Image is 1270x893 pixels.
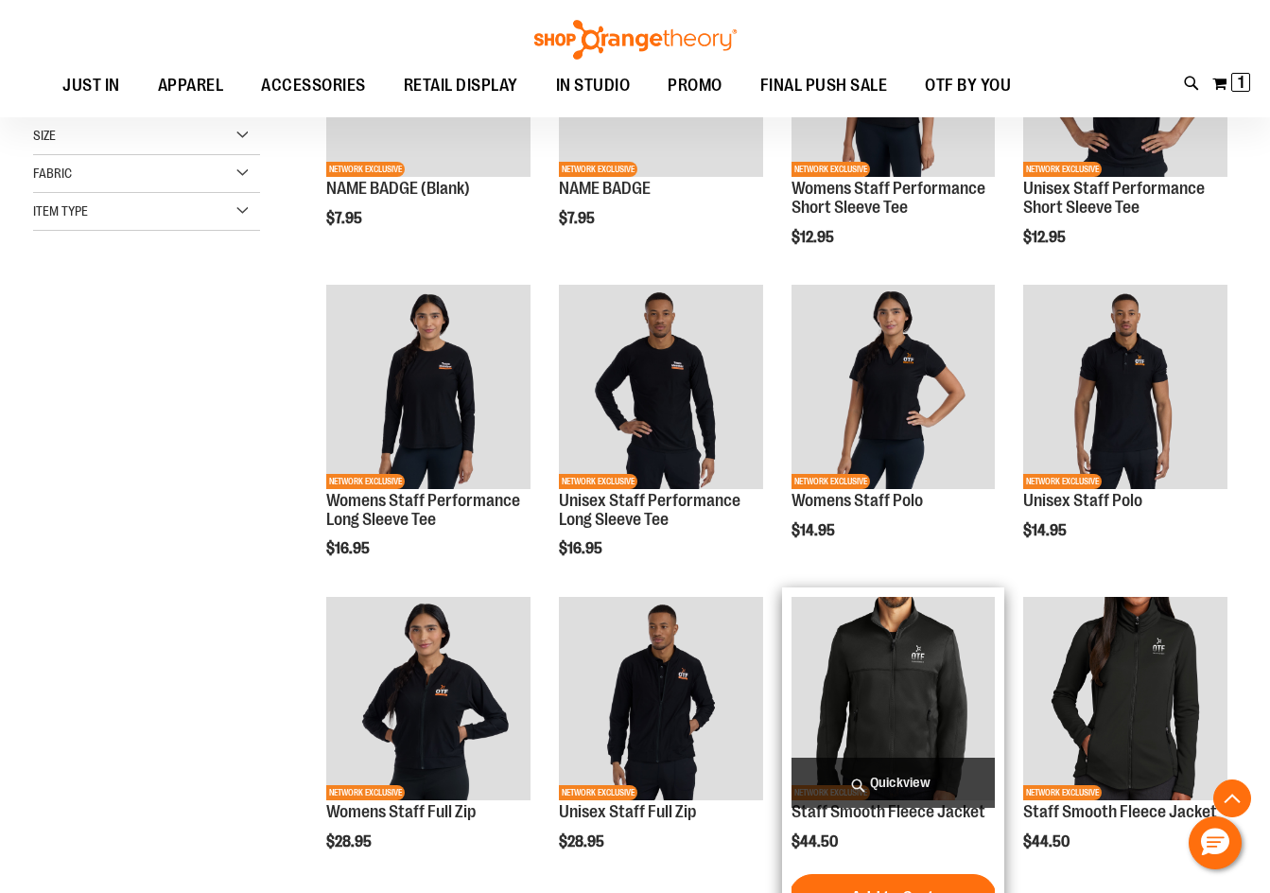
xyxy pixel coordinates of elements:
[925,64,1011,107] span: OTF BY YOU
[326,210,365,227] span: $7.95
[792,162,870,177] span: NETWORK EXCLUSIVE
[649,64,741,108] a: PROMO
[531,20,739,60] img: Shop Orangetheory
[1023,597,1227,801] img: Product image for Smooth Fleece Jacket
[792,833,841,850] span: $44.50
[1189,816,1242,869] button: Hello, have a question? Let’s chat.
[1023,285,1227,492] a: Unisex Staff PoloNETWORK EXCLUSIVE
[782,275,1005,587] div: product
[559,802,696,821] a: Unisex Staff Full Zip
[242,64,385,108] a: ACCESSORIES
[906,64,1030,108] a: OTF BY YOU
[1213,779,1251,817] button: Back To Top
[326,833,374,850] span: $28.95
[1023,491,1142,510] a: Unisex Staff Polo
[792,491,923,510] a: Womens Staff Polo
[158,64,224,107] span: APPAREL
[1014,275,1237,587] div: product
[1023,179,1205,217] a: Unisex Staff Performance Short Sleeve Tee
[326,597,531,804] a: Womens Staff Full ZipNETWORK EXCLUSIVE
[537,64,650,107] a: IN STUDIO
[326,285,531,489] img: Womens Staff Performance Long Sleeve Tee
[792,802,985,821] a: Staff Smooth Fleece Jacket
[760,64,888,107] span: FINAL PUSH SALE
[326,474,405,489] span: NETWORK EXCLUSIVE
[261,64,366,107] span: ACCESSORIES
[559,597,763,804] a: Unisex Staff Full ZipNETWORK EXCLUSIVE
[668,64,722,107] span: PROMO
[33,166,72,181] span: Fabric
[792,179,985,217] a: Womens Staff Performance Short Sleeve Tee
[62,64,120,107] span: JUST IN
[559,285,763,489] img: Unisex Staff Performance Long Sleeve Tee
[1023,162,1102,177] span: NETWORK EXCLUSIVE
[1023,802,1217,821] a: Staff Smooth Fleece Jacket
[792,522,838,539] span: $14.95
[559,162,637,177] span: NETWORK EXCLUSIVE
[326,802,476,821] a: Womens Staff Full Zip
[385,64,537,108] a: RETAIL DISPLAY
[1023,597,1227,804] a: Product image for Smooth Fleece JacketNETWORK EXCLUSIVE
[559,474,637,489] span: NETWORK EXCLUSIVE
[792,597,996,801] img: Product image for Smooth Fleece Jacket
[559,540,605,557] span: $16.95
[326,162,405,177] span: NETWORK EXCLUSIVE
[1238,73,1244,92] span: 1
[33,128,56,143] span: Size
[792,285,996,492] a: Womens Staff PoloNETWORK EXCLUSIVE
[741,64,907,108] a: FINAL PUSH SALE
[792,229,837,246] span: $12.95
[1023,522,1070,539] span: $14.95
[559,597,763,801] img: Unisex Staff Full Zip
[792,474,870,489] span: NETWORK EXCLUSIVE
[559,785,637,800] span: NETWORK EXCLUSIVE
[556,64,631,107] span: IN STUDIO
[559,179,651,198] a: NAME BADGE
[1023,833,1072,850] span: $44.50
[549,275,773,605] div: product
[792,285,996,489] img: Womens Staff Polo
[326,491,520,529] a: Womens Staff Performance Long Sleeve Tee
[792,597,996,804] a: Product image for Smooth Fleece JacketNETWORK EXCLUSIVE
[139,64,243,108] a: APPAREL
[326,540,373,557] span: $16.95
[792,758,996,808] a: Quickview
[326,785,405,800] span: NETWORK EXCLUSIVE
[1023,285,1227,489] img: Unisex Staff Polo
[559,491,740,529] a: Unisex Staff Performance Long Sleeve Tee
[1023,785,1102,800] span: NETWORK EXCLUSIVE
[559,833,607,850] span: $28.95
[1023,474,1102,489] span: NETWORK EXCLUSIVE
[326,179,470,198] a: NAME BADGE (Blank)
[559,210,598,227] span: $7.95
[559,285,763,492] a: Unisex Staff Performance Long Sleeve TeeNETWORK EXCLUSIVE
[326,597,531,801] img: Womens Staff Full Zip
[43,64,139,108] a: JUST IN
[317,275,540,605] div: product
[326,285,531,492] a: Womens Staff Performance Long Sleeve TeeNETWORK EXCLUSIVE
[1023,229,1069,246] span: $12.95
[33,203,88,219] span: Item Type
[404,64,518,107] span: RETAIL DISPLAY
